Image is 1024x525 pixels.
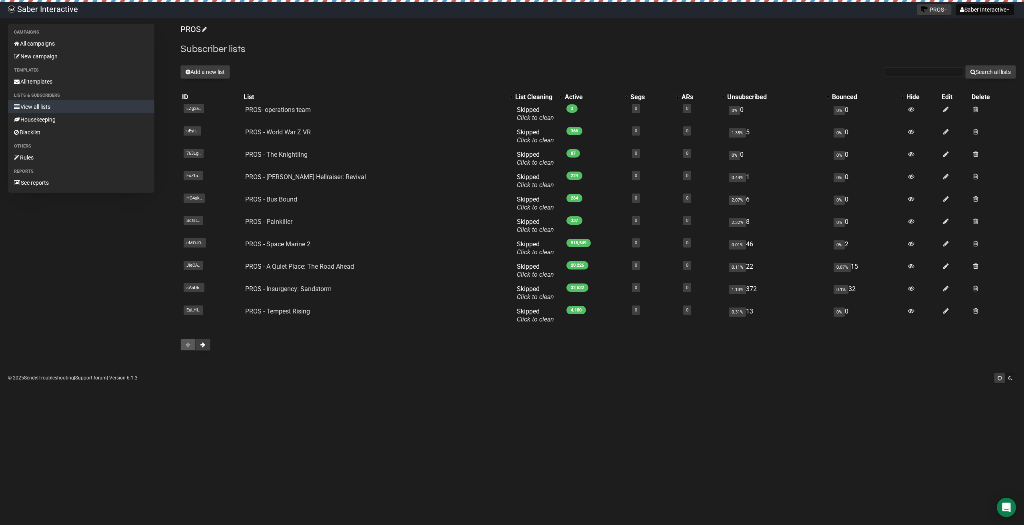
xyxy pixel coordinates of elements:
[514,92,563,103] th: List Cleaning: No sort applied, activate to apply an ascending sort
[517,151,554,166] span: Skipped
[629,92,680,103] th: Segs: No sort applied, activate to apply an ascending sort
[830,170,905,192] td: 0
[566,239,591,247] span: 518,549
[965,65,1016,79] button: Search all lists
[184,126,201,136] span: uEyit..
[245,263,354,270] a: PROS - A Quiet Place: The Road Ahead
[38,375,74,381] a: Troubleshooting
[563,92,629,103] th: Active: No sort applied, activate to apply an ascending sort
[686,263,688,268] a: 0
[517,293,554,301] a: Click to clean
[686,307,688,313] a: 0
[970,92,1016,103] th: Delete: No sort applied, sorting is disabled
[830,215,905,237] td: 0
[635,151,637,156] a: 0
[566,127,582,135] span: 366
[184,149,204,158] span: 763Lg..
[184,171,203,180] span: EcZtu..
[726,92,831,103] th: Unsubscribed: No sort applied, activate to apply an ascending sort
[8,37,154,50] a: All campaigns
[517,136,554,144] a: Click to clean
[680,92,725,103] th: ARs: No sort applied, activate to apply an ascending sort
[566,283,588,292] span: 32,632
[517,263,554,278] span: Skipped
[834,307,845,317] span: 0%
[244,93,506,101] div: List
[517,307,554,323] span: Skipped
[834,151,845,160] span: 0%
[8,28,154,37] li: Campaigns
[242,92,514,103] th: List: No sort applied, activate to apply an ascending sort
[184,104,204,113] span: EZg3a..
[245,218,292,226] a: PROS - Painkiller
[517,106,554,122] span: Skipped
[635,285,637,290] a: 0
[830,282,905,304] td: 32
[905,92,940,103] th: Hide: No sort applied, sorting is disabled
[830,148,905,170] td: 0
[8,100,154,113] a: View all lists
[245,307,310,315] a: PROS - Tempest Rising
[8,6,15,13] img: ec1bccd4d48495f5e7d53d9a520ba7e5
[635,218,637,223] a: 0
[515,93,555,101] div: List Cleaning
[956,4,1014,15] button: Saber Interactive
[184,238,206,248] span: cMOJ0..
[517,181,554,189] a: Click to clean
[635,106,637,111] a: 0
[906,93,938,101] div: Hide
[686,173,688,178] a: 0
[686,106,688,111] a: 0
[566,104,578,113] span: 3
[566,194,582,202] span: 284
[517,204,554,211] a: Click to clean
[245,173,366,181] a: PROS - [PERSON_NAME] Hellraiser: Revival
[180,65,230,79] button: Add a new list
[245,196,297,203] a: PROS - Bus Bound
[8,66,154,75] li: Templates
[729,240,746,250] span: 0.01%
[245,285,332,293] a: PROS - Insurgency: Sandstorm
[686,151,688,156] a: 0
[184,305,203,315] span: EuLHi..
[566,216,582,225] span: 337
[834,218,845,227] span: 0%
[729,307,746,317] span: 0.31%
[727,93,823,101] div: Unsubscribed
[8,151,154,164] a: Rules
[566,306,586,314] span: 4,180
[729,128,746,138] span: 1.35%
[726,125,831,148] td: 5
[635,263,637,268] a: 0
[830,103,905,125] td: 0
[184,216,203,225] span: ScfsL..
[940,92,970,103] th: Edit: No sort applied, sorting is disabled
[830,125,905,148] td: 0
[8,91,154,100] li: Lists & subscribers
[726,260,831,282] td: 22
[517,240,554,256] span: Skipped
[834,196,845,205] span: 0%
[830,237,905,260] td: 2
[729,151,740,160] span: 0%
[517,114,554,122] a: Click to clean
[180,92,242,103] th: ID: No sort applied, sorting is disabled
[830,304,905,327] td: 0
[24,375,37,381] a: Sendy
[517,226,554,234] a: Click to clean
[921,6,928,12] img: favicons
[729,263,746,272] span: 0.11%
[635,128,637,134] a: 0
[635,196,637,201] a: 0
[726,192,831,215] td: 6
[726,304,831,327] td: 13
[830,192,905,215] td: 0
[726,282,831,304] td: 372
[635,173,637,178] a: 0
[8,50,154,63] a: New campaign
[830,260,905,282] td: 15
[997,498,1016,517] div: Open Intercom Messenger
[834,173,845,182] span: 0%
[832,93,897,101] div: Bounced
[245,106,311,114] a: PROS- operations team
